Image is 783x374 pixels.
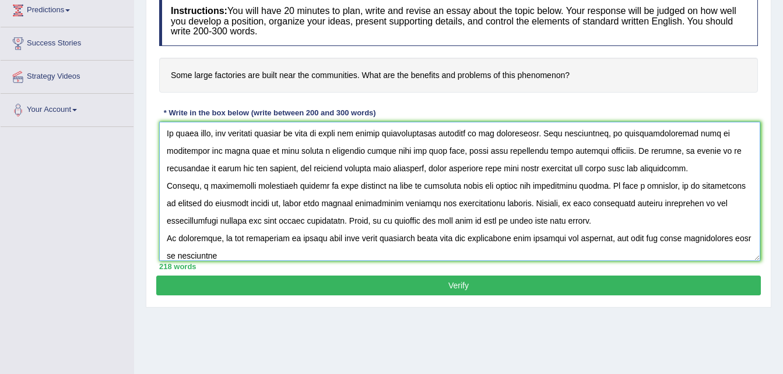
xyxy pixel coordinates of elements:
[171,6,227,16] b: Instructions:
[1,27,134,57] a: Success Stories
[156,276,761,295] button: Verify
[159,107,380,118] div: * Write in the box below (write between 200 and 300 words)
[159,261,758,272] div: 218 words
[1,61,134,90] a: Strategy Videos
[1,94,134,123] a: Your Account
[159,58,758,93] h4: Some large factories are built near the communities. What are the benefits and problems of this p...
